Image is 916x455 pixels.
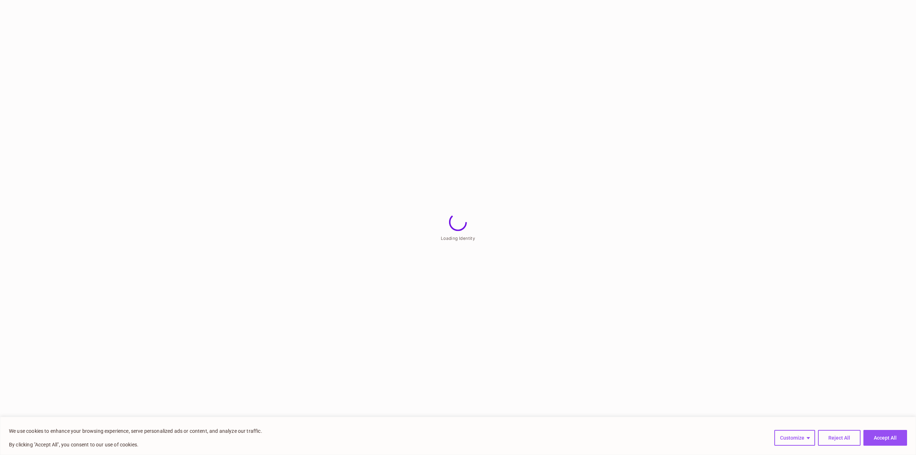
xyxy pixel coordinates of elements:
button: Reject All [818,430,861,446]
button: Accept All [863,430,907,446]
span: Loading Identity [441,235,475,241]
p: We use cookies to enhance your browsing experience, serve personalized ads or content, and analyz... [9,427,262,435]
button: Customize [774,430,815,446]
p: By clicking "Accept All", you consent to our use of cookies. [9,440,262,449]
